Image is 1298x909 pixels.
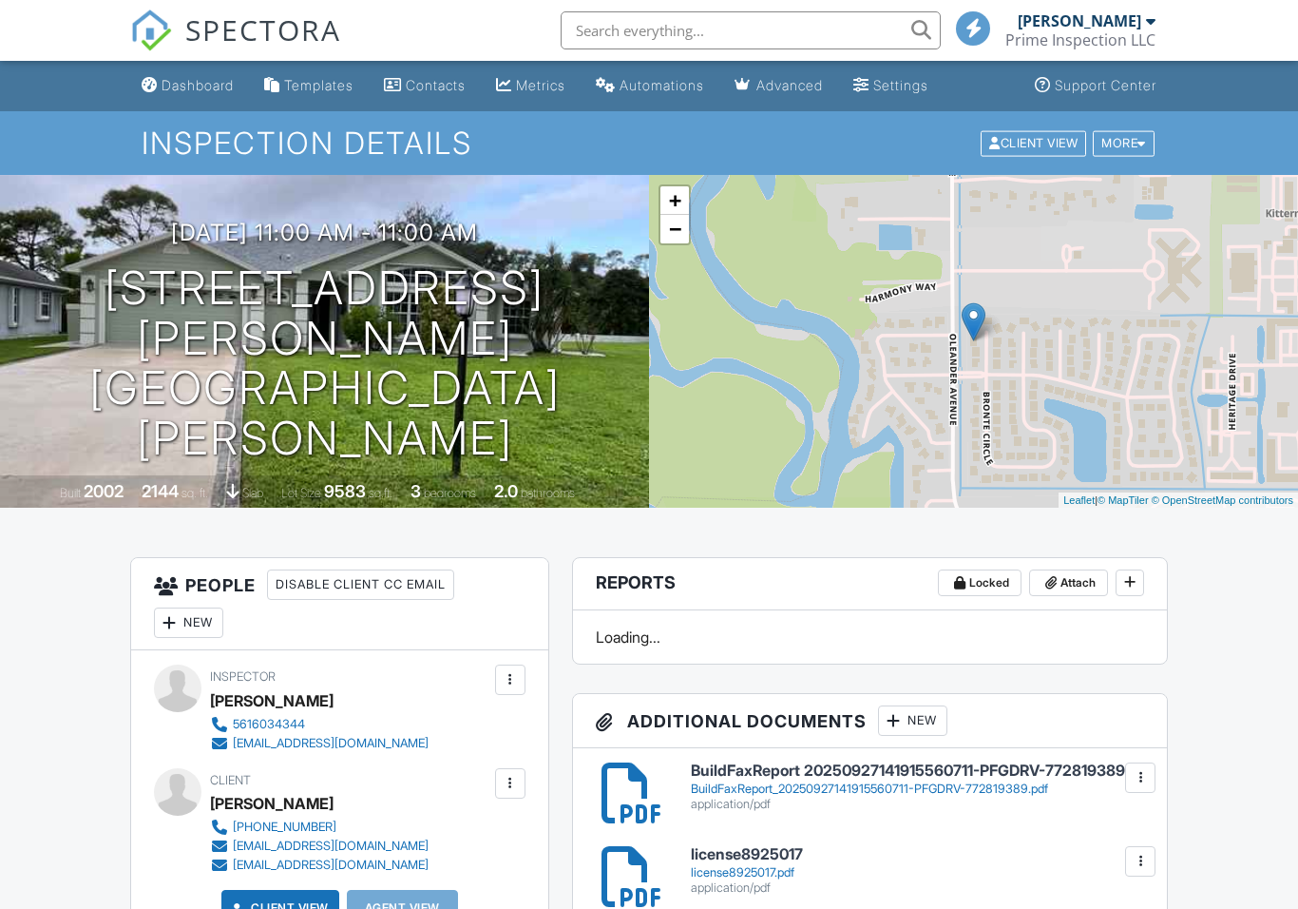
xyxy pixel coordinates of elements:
[660,186,689,215] a: Zoom in
[516,77,565,93] div: Metrics
[691,865,1144,880] div: license8925017.pdf
[1098,494,1149,506] a: © MapTiler
[171,220,478,245] h3: [DATE] 11:00 am - 11:00 am
[30,263,619,464] h1: [STREET_ADDRESS][PERSON_NAME] [GEOGRAPHIC_DATA][PERSON_NAME]
[233,736,429,751] div: [EMAIL_ADDRESS][DOMAIN_NAME]
[1027,68,1164,104] a: Support Center
[60,486,81,500] span: Built
[210,734,429,753] a: [EMAIL_ADDRESS][DOMAIN_NAME]
[691,846,1144,895] a: license8925017 license8925017.pdf application/pdf
[162,77,234,93] div: Dashboard
[691,846,1144,863] h6: license8925017
[1093,130,1155,156] div: More
[588,68,712,104] a: Automations (Basic)
[1018,11,1141,30] div: [PERSON_NAME]
[691,797,1144,812] div: application/pdf
[142,481,179,501] div: 2144
[210,773,251,787] span: Client
[233,717,305,732] div: 5616034344
[233,820,336,835] div: [PHONE_NUMBER]
[756,77,823,93] div: Advanced
[131,558,548,650] h3: People
[573,694,1167,748] h3: Additional Documents
[494,481,518,501] div: 2.0
[142,126,1155,160] h1: Inspection Details
[1059,493,1298,509] div: |
[210,715,429,734] a: 5616034344
[691,782,1144,797] div: BuildFaxReport_20250927141915560711-PFGDRV-772819389.pdf
[154,608,223,638] div: New
[233,839,429,854] div: [EMAIL_ADDRESS][DOMAIN_NAME]
[130,26,341,66] a: SPECTORA
[561,11,941,49] input: Search everything...
[84,481,124,501] div: 2002
[878,706,947,736] div: New
[1005,30,1155,49] div: Prime Inspection LLC
[210,789,334,818] div: [PERSON_NAME]
[691,763,1144,811] a: BuildFaxReport 20250927141915560711-PFGDRV-772819389 BuildFaxReport_20250927141915560711-PFGDRV-7...
[210,856,429,875] a: [EMAIL_ADDRESS][DOMAIN_NAME]
[181,486,208,500] span: sq. ft.
[267,570,454,600] div: Disable Client CC Email
[981,130,1086,156] div: Client View
[727,68,830,104] a: Advanced
[979,135,1091,149] a: Client View
[846,68,936,104] a: Settings
[233,858,429,873] div: [EMAIL_ADDRESS][DOMAIN_NAME]
[691,763,1144,780] h6: BuildFaxReport 20250927141915560711-PFGDRV-772819389
[210,669,276,684] span: Inspector
[369,486,392,500] span: sq.ft.
[1063,494,1095,506] a: Leaflet
[410,481,421,501] div: 3
[1055,77,1156,93] div: Support Center
[376,68,473,104] a: Contacts
[257,68,361,104] a: Templates
[1152,494,1293,506] a: © OpenStreetMap contributors
[424,486,476,500] span: bedrooms
[521,486,575,500] span: bathrooms
[324,481,366,501] div: 9583
[185,10,341,49] span: SPECTORA
[284,77,353,93] div: Templates
[488,68,573,104] a: Metrics
[210,687,334,715] div: [PERSON_NAME]
[406,77,466,93] div: Contacts
[620,77,704,93] div: Automations
[210,818,429,837] a: [PHONE_NUMBER]
[691,880,1144,896] div: application/pdf
[873,77,928,93] div: Settings
[281,486,321,500] span: Lot Size
[242,486,263,500] span: slab
[130,10,172,51] img: The Best Home Inspection Software - Spectora
[210,837,429,856] a: [EMAIL_ADDRESS][DOMAIN_NAME]
[660,215,689,243] a: Zoom out
[134,68,241,104] a: Dashboard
